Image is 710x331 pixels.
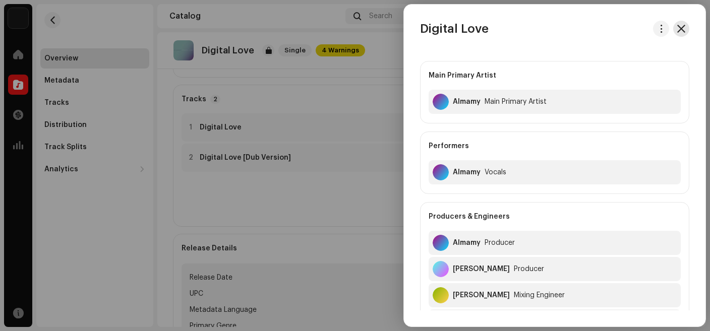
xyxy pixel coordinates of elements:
[453,291,510,299] div: Matt Thornley
[429,203,681,231] div: Producers & Engineers
[420,21,489,37] h3: Digital Love
[429,61,681,90] div: Main Primary Artist
[429,132,681,160] div: Performers
[453,265,510,273] div: Emmett Farley
[453,239,481,247] div: Almamy
[453,168,481,176] div: Almamy
[514,265,544,273] div: Producer
[453,98,481,106] div: Almamy
[485,168,506,176] div: Vocals
[485,98,547,106] div: Main Primary Artist
[514,291,565,299] div: Mixing Engineer
[485,239,515,247] div: Producer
